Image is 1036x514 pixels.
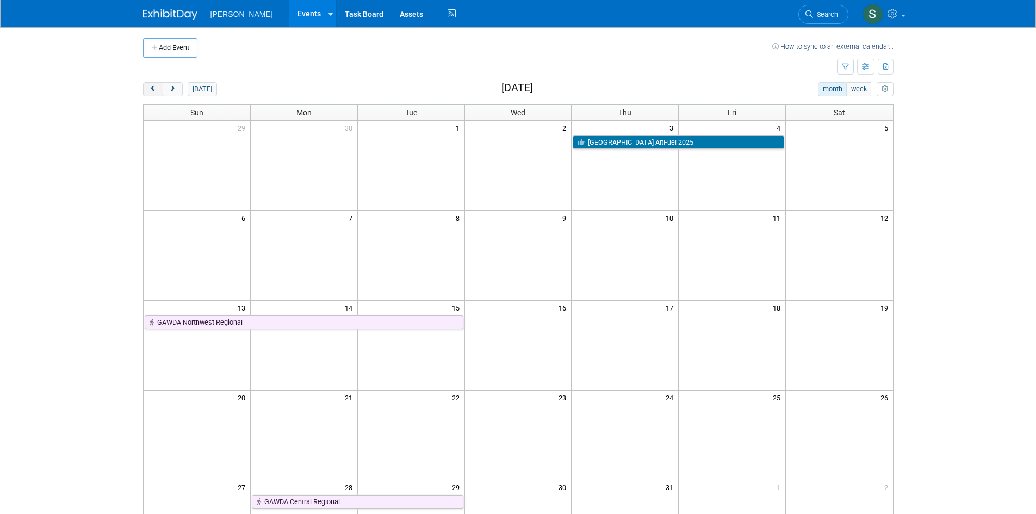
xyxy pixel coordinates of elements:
span: 8 [455,211,464,225]
span: 22 [451,391,464,404]
button: prev [143,82,163,96]
span: 23 [557,391,571,404]
span: Fri [728,108,736,117]
span: 11 [772,211,785,225]
span: Tue [405,108,417,117]
span: 28 [344,480,357,494]
img: Skye Tuinei [863,4,883,24]
img: ExhibitDay [143,9,197,20]
span: Thu [618,108,631,117]
span: 6 [240,211,250,225]
button: [DATE] [188,82,216,96]
span: 15 [451,301,464,314]
span: 14 [344,301,357,314]
span: 18 [772,301,785,314]
span: 2 [883,480,893,494]
span: Search [813,10,838,18]
span: 10 [665,211,678,225]
span: 5 [883,121,893,134]
span: 26 [879,391,893,404]
span: 9 [561,211,571,225]
span: 1 [776,480,785,494]
h2: [DATE] [501,82,533,94]
span: 12 [879,211,893,225]
span: 30 [557,480,571,494]
span: 25 [772,391,785,404]
button: month [818,82,847,96]
span: 1 [455,121,464,134]
span: Sun [190,108,203,117]
span: 27 [237,480,250,494]
span: 29 [451,480,464,494]
span: 17 [665,301,678,314]
span: Sat [834,108,845,117]
span: 24 [665,391,678,404]
a: How to sync to an external calendar... [772,42,894,51]
span: 2 [561,121,571,134]
span: 21 [344,391,357,404]
span: 20 [237,391,250,404]
span: 13 [237,301,250,314]
button: myCustomButton [877,82,893,96]
i: Personalize Calendar [882,86,889,93]
span: Wed [511,108,525,117]
span: 19 [879,301,893,314]
span: 30 [344,121,357,134]
span: 4 [776,121,785,134]
span: [PERSON_NAME] [210,10,273,18]
button: Add Event [143,38,197,58]
span: 16 [557,301,571,314]
span: 7 [348,211,357,225]
button: week [846,82,871,96]
span: Mon [296,108,312,117]
a: GAWDA Northwest Regional [145,315,463,330]
a: GAWDA Central Regional [252,495,463,509]
span: 29 [237,121,250,134]
a: Search [798,5,848,24]
a: [GEOGRAPHIC_DATA] AltFuel 2025 [573,135,784,150]
span: 31 [665,480,678,494]
button: next [163,82,183,96]
span: 3 [668,121,678,134]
